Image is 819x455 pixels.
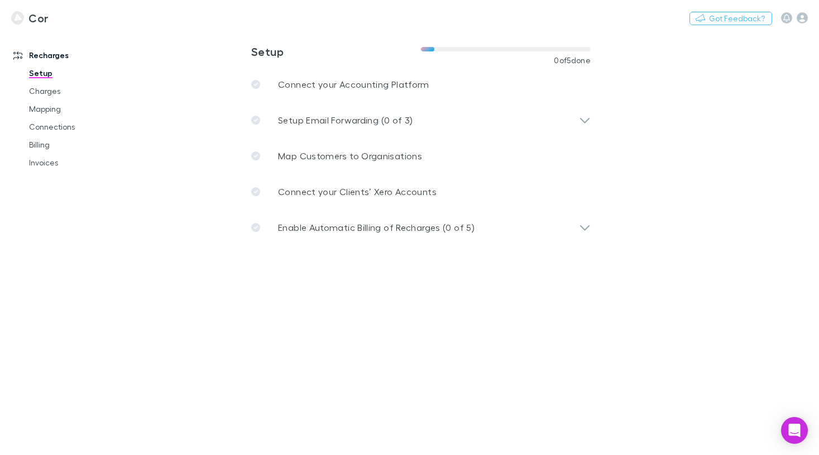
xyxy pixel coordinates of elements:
[18,100,137,118] a: Mapping
[18,136,137,154] a: Billing
[554,56,591,65] span: 0 of 5 done
[4,4,55,31] a: Cor
[242,67,600,102] a: Connect your Accounting Platform
[18,82,137,100] a: Charges
[18,154,137,172] a: Invoices
[278,78,429,91] p: Connect your Accounting Platform
[689,12,772,25] button: Got Feedback?
[242,102,600,138] div: Setup Email Forwarding (0 of 3)
[18,64,137,82] a: Setup
[242,138,600,174] a: Map Customers to Organisations
[251,45,421,58] h3: Setup
[242,174,600,210] a: Connect your Clients’ Xero Accounts
[11,11,24,25] img: Cor's Logo
[781,417,808,444] div: Open Intercom Messenger
[278,113,413,127] p: Setup Email Forwarding (0 of 3)
[278,185,437,198] p: Connect your Clients’ Xero Accounts
[278,221,475,234] p: Enable Automatic Billing of Recharges (0 of 5)
[278,149,422,163] p: Map Customers to Organisations
[242,210,600,245] div: Enable Automatic Billing of Recharges (0 of 5)
[18,118,137,136] a: Connections
[2,46,137,64] a: Recharges
[28,11,48,25] h3: Cor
